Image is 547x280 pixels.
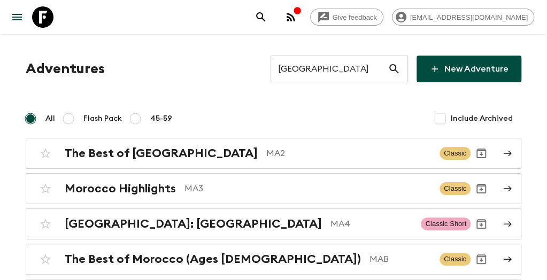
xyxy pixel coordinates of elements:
span: Include Archived [451,113,513,124]
button: Archive [471,178,492,199]
span: [EMAIL_ADDRESS][DOMAIN_NAME] [404,13,534,21]
h1: Adventures [26,58,105,80]
span: Give feedback [327,13,383,21]
a: New Adventure [417,56,521,82]
span: Classic [440,253,471,266]
p: MA2 [266,147,431,160]
a: Give feedback [310,9,383,26]
h2: Morocco Highlights [65,182,176,196]
h2: The Best of Morocco (Ages [DEMOGRAPHIC_DATA]) [65,252,361,266]
button: search adventures [250,6,272,28]
span: Flash Pack [83,113,122,124]
span: Classic [440,147,471,160]
a: [GEOGRAPHIC_DATA]: [GEOGRAPHIC_DATA]MA4Classic ShortArchive [26,208,521,239]
span: Classic Short [421,217,471,230]
span: All [45,113,55,124]
p: MA4 [330,217,412,230]
p: MAB [369,253,431,266]
button: Archive [471,143,492,164]
h2: [GEOGRAPHIC_DATA]: [GEOGRAPHIC_DATA] [65,217,322,231]
a: The Best of [GEOGRAPHIC_DATA]MA2ClassicArchive [26,138,521,169]
p: MA3 [184,182,431,195]
a: Morocco HighlightsMA3ClassicArchive [26,173,521,204]
button: Archive [471,213,492,235]
button: menu [6,6,28,28]
input: e.g. AR1, Argentina [271,54,388,84]
span: 45-59 [150,113,172,124]
span: Classic [440,182,471,195]
div: [EMAIL_ADDRESS][DOMAIN_NAME] [392,9,534,26]
a: The Best of Morocco (Ages [DEMOGRAPHIC_DATA])MABClassicArchive [26,244,521,275]
h2: The Best of [GEOGRAPHIC_DATA] [65,146,258,160]
button: Archive [471,248,492,270]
